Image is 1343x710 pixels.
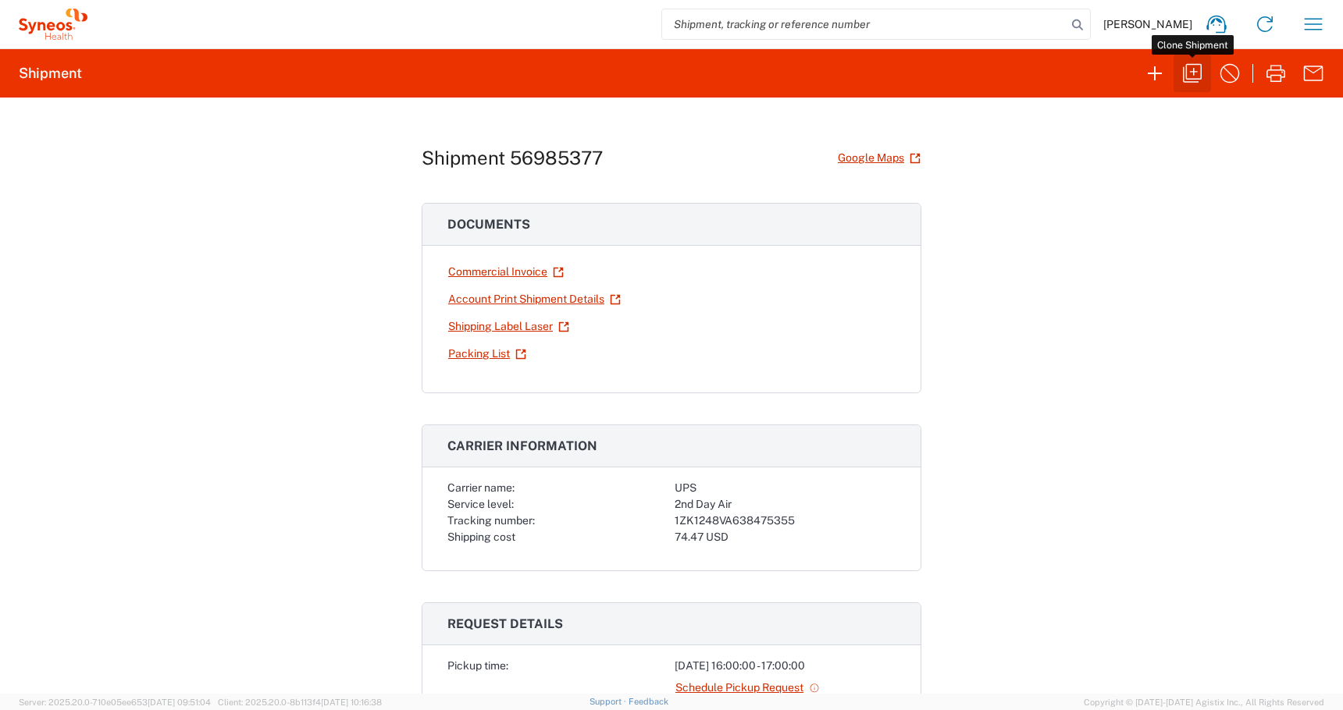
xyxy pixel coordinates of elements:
[148,698,211,707] span: [DATE] 09:51:04
[447,217,530,232] span: Documents
[675,480,896,496] div: UPS
[1084,695,1324,709] span: Copyright © [DATE]-[DATE] Agistix Inc., All Rights Reserved
[447,514,535,527] span: Tracking number:
[675,658,896,674] div: [DATE] 16:00:00 - 17:00:00
[447,438,597,453] span: Carrier information
[675,496,896,513] div: 2nd Day Air
[218,698,382,707] span: Client: 2025.20.0-8b113f4
[447,616,563,631] span: Request details
[19,64,82,83] h2: Shipment
[447,498,514,510] span: Service level:
[837,144,921,172] a: Google Maps
[321,698,382,707] span: [DATE] 10:16:38
[629,697,668,706] a: Feedback
[422,147,603,169] h1: Shipment 56985377
[447,313,570,340] a: Shipping Label Laser
[675,513,896,529] div: 1ZK1248VA638475355
[447,286,622,313] a: Account Print Shipment Details
[675,529,896,545] div: 74.47 USD
[19,698,211,707] span: Server: 2025.20.0-710e05ee653
[447,481,515,494] span: Carrier name:
[675,674,821,701] a: Schedule Pickup Request
[447,340,527,367] a: Packing List
[447,531,515,543] span: Shipping cost
[1103,17,1192,31] span: [PERSON_NAME]
[447,659,508,672] span: Pickup time:
[662,9,1067,39] input: Shipment, tracking or reference number
[590,697,629,706] a: Support
[447,258,565,286] a: Commercial Invoice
